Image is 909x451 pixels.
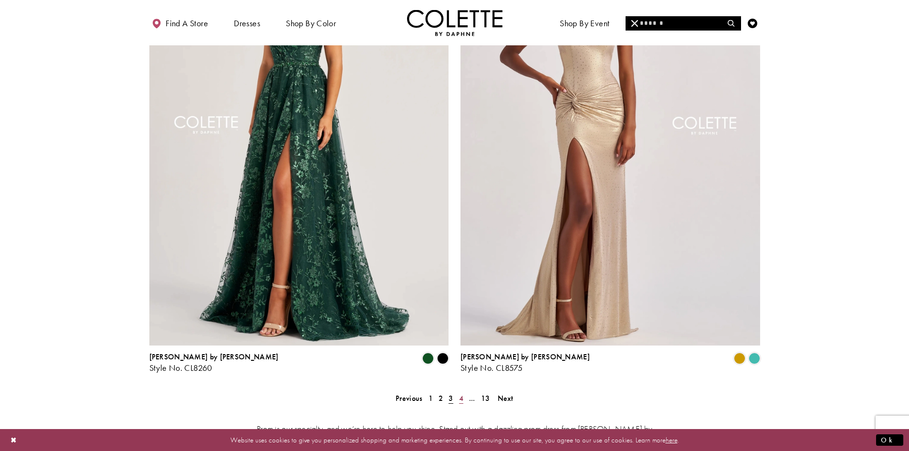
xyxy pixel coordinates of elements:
[69,433,840,446] p: Website uses cookies to give you personalized shopping and marketing experiences. By continuing t...
[393,391,425,405] a: Prev Page
[724,10,739,36] a: Toggle search
[456,391,466,405] a: 4
[749,353,760,364] i: Turquoise
[469,393,475,403] span: ...
[481,393,490,403] span: 13
[407,10,502,36] a: Visit Home Page
[557,10,612,36] span: Shop By Event
[466,391,478,405] a: ...
[633,10,704,36] a: Meet the designer
[460,353,590,373] div: Colette by Daphne Style No. CL8575
[283,10,338,36] span: Shop by color
[428,393,433,403] span: 1
[149,362,212,373] span: Style No. CL8260
[149,10,210,36] a: Find a store
[286,19,336,28] span: Shop by color
[149,352,279,362] span: [PERSON_NAME] by [PERSON_NAME]
[626,16,741,31] input: Search
[722,16,741,31] button: Submit Search
[498,393,513,403] span: Next
[426,391,436,405] a: 1
[422,353,434,364] i: Evergreen
[876,434,903,446] button: Submit Dialog
[745,10,760,36] a: Check Wishlist
[460,362,522,373] span: Style No. CL8575
[666,435,678,444] a: here
[459,393,463,403] span: 4
[478,391,493,405] a: 13
[436,391,446,405] a: 2
[166,19,208,28] span: Find a store
[396,393,422,403] span: Previous
[449,393,453,403] span: 3
[437,353,449,364] i: Black
[626,16,644,31] button: Close Search
[407,10,502,36] img: Colette by Daphne
[234,19,260,28] span: Dresses
[446,391,456,405] span: Current page
[734,353,745,364] i: Gold
[560,19,609,28] span: Shop By Event
[495,391,516,405] a: Next Page
[6,431,22,448] button: Close Dialog
[231,10,262,36] span: Dresses
[439,393,443,403] span: 2
[626,16,741,31] div: Search form
[149,353,279,373] div: Colette by Daphne Style No. CL8260
[460,352,590,362] span: [PERSON_NAME] by [PERSON_NAME]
